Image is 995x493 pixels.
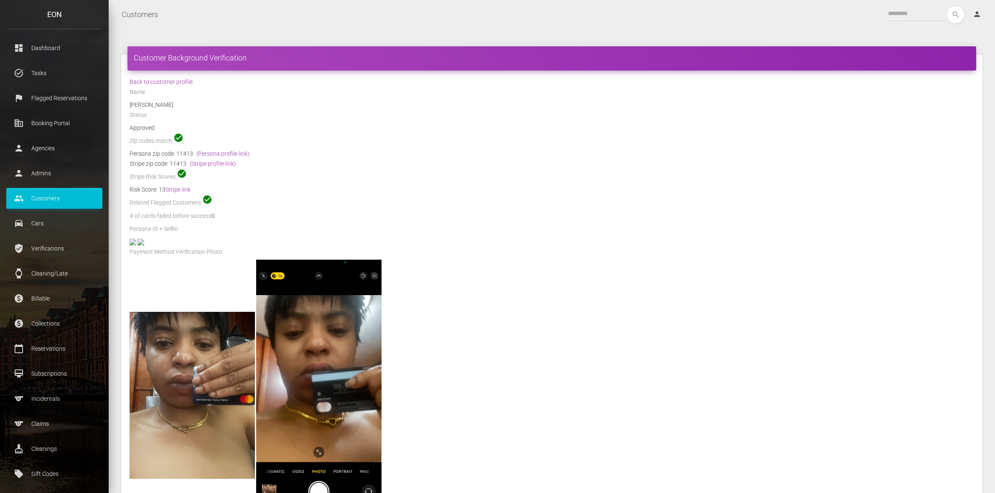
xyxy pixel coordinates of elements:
label: Name [130,88,145,96]
a: paid Collections [6,313,102,334]
a: cleaning_services Cleanings [6,438,102,459]
div: [PERSON_NAME] [123,100,980,110]
label: Persona ID + Selfie [130,225,178,233]
label: Related Flagged Customers [130,199,201,207]
a: task_alt Tasks [6,63,102,83]
h4: Customer Background Verification [134,53,970,63]
img: 9bbd40-legacy-shared-us-central1%2Fselfiefile%2Fimage%2F917317262%2Fshrine_processed%2F85a77ee3be... [137,239,144,245]
a: corporate_fare Booking Portal [6,113,102,134]
a: Customers [122,4,158,25]
a: flag Flagged Reservations [6,88,102,109]
p: Incidentals [13,392,96,405]
span: check_circle [173,133,183,143]
p: Claims [13,417,96,430]
p: Billable [13,292,96,305]
a: dashboard Dashboard [6,38,102,58]
a: sports Incidentals [6,388,102,409]
p: Cleaning/Late [13,267,96,280]
a: verified_user Verifications [6,238,102,259]
a: person Agencies [6,138,102,159]
p: Customers [13,192,96,205]
img: IMG_5628.jpg [130,312,255,479]
img: base-dl-front-photo.jpg [130,239,136,245]
a: person Admins [6,163,102,184]
p: Booking Portal [13,117,96,129]
p: Cars [13,217,96,230]
a: card_membership Subscriptions [6,363,102,384]
div: Persona zip code: 11413 [130,149,974,159]
span: check_circle [177,169,187,179]
a: person [967,6,989,23]
p: Collections [13,317,96,330]
p: Flagged Reservations [13,92,96,104]
a: (Persona profile link) [196,150,249,157]
p: Agencies [13,142,96,154]
div: Approved [123,123,980,133]
div: Stripe zip code: 11413 [130,159,974,169]
p: Verifications [13,242,96,255]
i: person [973,10,981,18]
p: Tasks [13,67,96,79]
p: Subscriptions [13,367,96,380]
a: local_offer Gift Codes [6,463,102,484]
a: calendar_today Reservations [6,338,102,359]
p: Dashboard [13,42,96,54]
a: paid Billable [6,288,102,309]
a: Back to customer profile [130,78,193,85]
a: drive_eta Cars [6,213,102,234]
p: Reservations [13,342,96,355]
label: Payment Method Verification Photo [130,248,222,256]
label: Stripe Risk Scores [130,173,176,181]
div: 0 [123,211,980,224]
p: Admins [13,167,96,180]
a: (Stripe profile link) [190,160,236,167]
a: sports Claims [6,413,102,434]
button: search [947,6,964,23]
p: Gift Codes [13,468,96,480]
p: Cleanings [13,442,96,455]
a: watch Cleaning/Late [6,263,102,284]
label: # of cards failed before success [130,212,211,220]
div: Risk Score: 13 [130,185,974,195]
a: people Customers [6,188,102,209]
label: Zip codes match [130,137,172,145]
a: Stripe link [165,186,191,193]
span: check_circle [202,195,212,205]
label: Status [130,111,147,119]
